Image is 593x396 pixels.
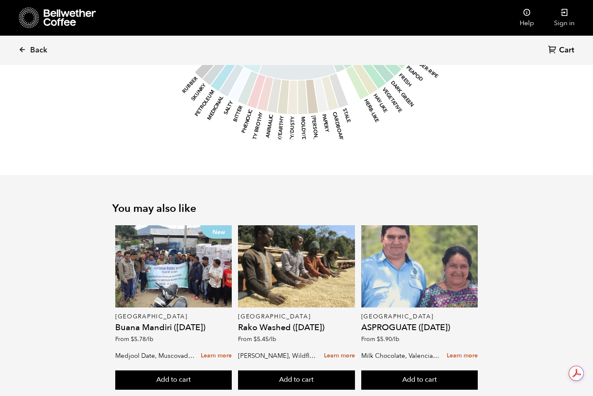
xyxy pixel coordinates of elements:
[377,335,380,343] span: $
[361,335,399,343] span: From
[238,314,355,320] p: [GEOGRAPHIC_DATA]
[201,347,232,365] a: Learn more
[115,349,194,362] p: Medjool Date, Muscovado Sugar, Vanilla Bean
[112,202,481,215] h2: You may also like
[361,349,440,362] p: Milk Chocolate, Valencia Orange, Agave
[559,45,574,55] span: Cart
[238,323,355,332] h4: Rako Washed ([DATE])
[115,370,232,390] button: Add to cart
[269,335,276,343] span: /lb
[254,335,257,343] span: $
[131,335,153,343] bdi: 5.78
[392,335,399,343] span: /lb
[238,349,317,362] p: [PERSON_NAME], Wildflower Honey, Black Tea
[238,335,276,343] span: From
[254,335,276,343] bdi: 5.45
[377,335,399,343] bdi: 5.90
[361,370,478,390] button: Add to cart
[131,335,134,343] span: $
[361,323,478,332] h4: ASPROGUATE ([DATE])
[115,225,232,307] a: New
[361,314,478,320] p: [GEOGRAPHIC_DATA]
[238,370,355,390] button: Add to cart
[324,347,355,365] a: Learn more
[200,225,232,239] p: New
[115,335,153,343] span: From
[30,45,47,55] span: Back
[447,347,478,365] a: Learn more
[115,314,232,320] p: [GEOGRAPHIC_DATA]
[115,323,232,332] h4: Buana Mandiri ([DATE])
[548,45,576,56] a: Cart
[146,335,153,343] span: /lb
